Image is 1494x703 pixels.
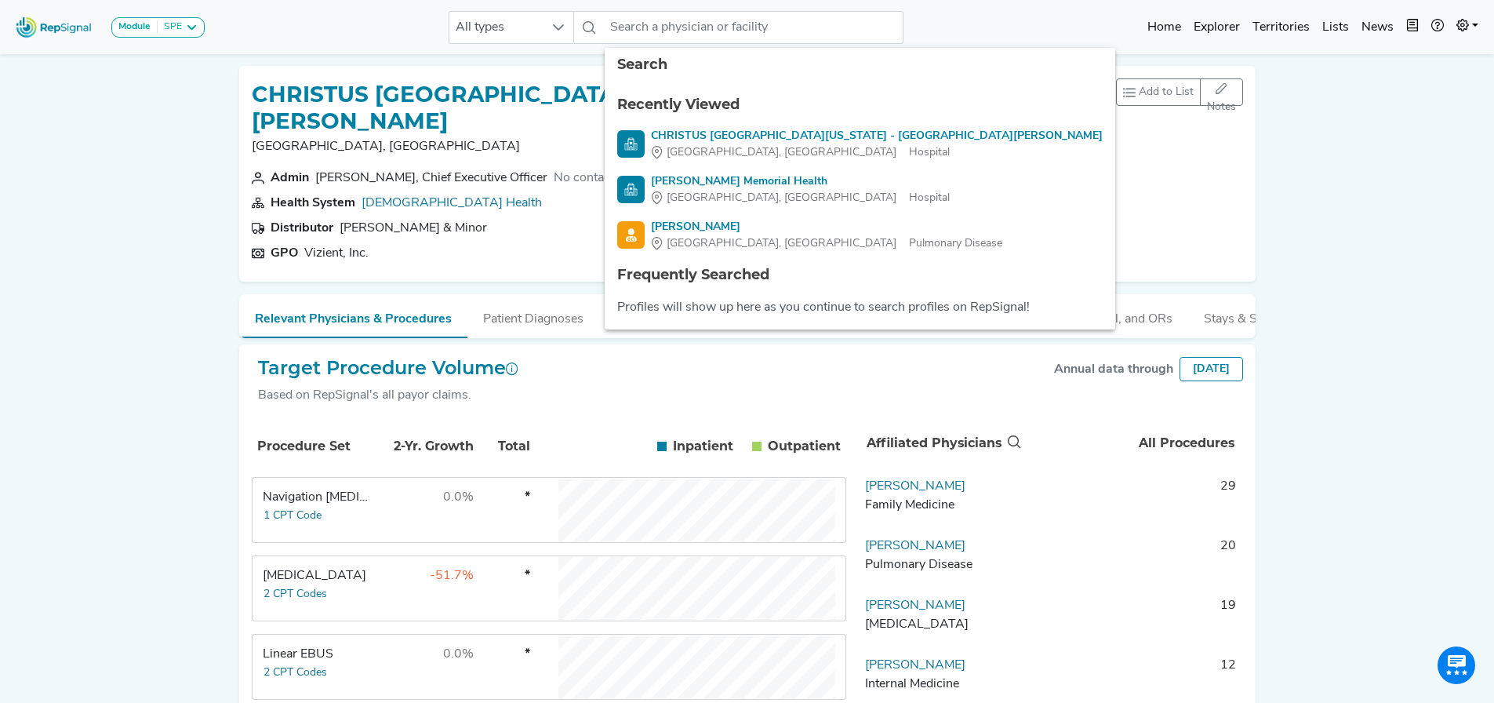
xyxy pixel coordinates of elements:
div: GPO [271,244,298,263]
div: Pulmonary Disease [865,555,1017,574]
button: Intel Book [1400,12,1425,43]
button: ModuleSPE [111,17,205,38]
div: [PERSON_NAME], Chief Executive Officer [315,169,547,188]
span: 0.0% [443,648,474,661]
li: Clark Memorial Health [605,167,1115,213]
td: 12 [1023,656,1243,703]
div: Based on RepSignal's all payor claims. [258,386,518,405]
span: All types [449,12,543,43]
a: [PERSON_NAME] Memorial Health[GEOGRAPHIC_DATA], [GEOGRAPHIC_DATA]Hospital [617,173,1103,206]
li: CHRISTUS Southeast Texas Hospital - St. Elizabeth [605,122,1115,167]
span: [GEOGRAPHIC_DATA], [GEOGRAPHIC_DATA] [667,190,896,206]
input: Search a physician or facility [604,11,903,44]
th: Affiliated Physicians [860,417,1024,469]
a: Lists [1316,12,1355,43]
span: Search [617,56,667,73]
button: Notes [1200,78,1243,106]
div: Internal Medicine [865,675,1017,694]
button: Stays & Services [1188,294,1312,337]
div: Navigation Bronchoscopy [263,488,370,507]
a: CHRISTUS [GEOGRAPHIC_DATA][US_STATE] - [GEOGRAPHIC_DATA][PERSON_NAME][GEOGRAPHIC_DATA], [GEOGRAPH... [617,128,1103,161]
img: Hospital Search Icon [617,176,645,203]
div: Family Medicine [865,496,1017,515]
a: [PERSON_NAME] [865,599,965,612]
span: Notes [1207,101,1236,113]
span: [GEOGRAPHIC_DATA], [GEOGRAPHIC_DATA] [667,235,896,252]
button: 2 CPT Codes [263,585,328,603]
th: Total [478,420,533,473]
th: All Procedures [1024,417,1242,469]
span: Outpatient [768,437,841,456]
div: Vizient, Inc. [304,244,369,263]
div: Distributor [271,219,333,238]
td: 20 [1023,537,1243,584]
span: Add to List [1139,84,1194,100]
div: Paul Trevino, Chief Executive Officer [315,169,547,188]
div: Owens & Minor [340,219,487,238]
div: SPE [158,21,182,34]
h2: Target Procedure Volume [258,357,518,380]
a: [DEMOGRAPHIC_DATA] Health [362,197,542,209]
span: -51.7% [430,570,474,582]
a: [PERSON_NAME] [865,540,965,552]
div: toolbar [1116,78,1243,106]
a: Territories [1246,12,1316,43]
span: 0.0% [443,491,474,504]
a: [PERSON_NAME] [865,659,965,672]
td: 19 [1023,596,1243,643]
a: [PERSON_NAME][GEOGRAPHIC_DATA], [GEOGRAPHIC_DATA]Pulmonary Disease [617,219,1103,252]
img: Hospital Search Icon [617,130,645,158]
img: Physician Search Icon [617,221,645,249]
div: Interventional Radiology [865,615,1017,634]
div: Pulmonary Disease [651,235,1002,252]
span: Inpatient [673,437,733,456]
button: Accreditations & Affiliations [599,294,787,337]
div: Hospital [651,190,950,206]
button: 2 CPT Codes [263,664,328,682]
div: [PERSON_NAME] Memorial Health [651,173,950,190]
button: Relevant Physicians & Procedures [239,294,467,338]
button: Patient Diagnoses [467,294,599,337]
li: Muhammad Yasin [605,213,1115,258]
div: Admin [271,169,309,188]
strong: Module [118,22,151,31]
div: Annual data through [1054,360,1173,379]
span: [GEOGRAPHIC_DATA], [GEOGRAPHIC_DATA] [667,144,896,161]
div: [DATE] [1180,357,1243,381]
a: Explorer [1187,12,1246,43]
div: Health System [271,194,355,213]
div: Frequently Searched [617,264,1103,286]
a: [PERSON_NAME] [865,480,965,493]
div: [PERSON_NAME] [651,219,1002,235]
th: Procedure Set [255,420,373,473]
div: Hospital [651,144,1103,161]
p: [GEOGRAPHIC_DATA], [GEOGRAPHIC_DATA] [252,137,1116,156]
button: Add to List [1116,78,1201,106]
div: CHRISTUS [GEOGRAPHIC_DATA][US_STATE] - [GEOGRAPHIC_DATA][PERSON_NAME] [651,128,1103,144]
div: Recently Viewed [617,94,1103,115]
td: 29 [1023,477,1243,524]
div: Linear EBUS [263,645,370,664]
button: 1 CPT Code [263,507,322,525]
a: News [1355,12,1400,43]
div: Transbronchial Biopsy [263,566,370,585]
a: Home [1141,12,1187,43]
div: No contacts available [554,169,671,188]
h1: CHRISTUS [GEOGRAPHIC_DATA][US_STATE] - [GEOGRAPHIC_DATA][PERSON_NAME] [252,82,1116,134]
div: CHRISTUS Health [362,194,542,213]
th: 2-Yr. Growth [374,420,476,473]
